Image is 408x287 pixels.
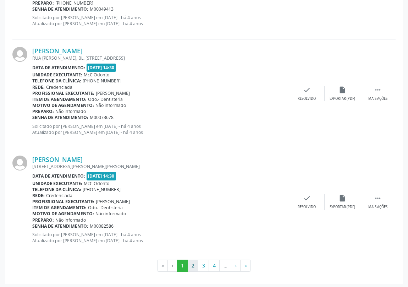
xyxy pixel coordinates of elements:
b: Rede: [32,193,45,199]
b: Unidade executante: [32,180,82,186]
div: Mais ações [368,96,387,101]
img: img [12,47,27,62]
span: [PHONE_NUMBER] [83,186,121,193]
i: check [303,86,311,94]
b: Data de atendimento: [32,65,85,71]
button: Go to page 4 [209,260,220,272]
a: [PERSON_NAME] [32,47,83,55]
b: Profissional executante: [32,199,94,205]
button: Go to last page [240,260,251,272]
a: [PERSON_NAME] [32,156,83,163]
span: M00082586 [90,223,114,229]
span: Odo.- Dentisteria [88,96,123,102]
div: Resolvido [298,205,316,210]
ul: Pagination [12,260,396,272]
img: img [12,156,27,170]
span: McC Odonto [84,180,109,186]
p: Solicitado por [PERSON_NAME] em [DATE] - há 4 anos Atualizado por [PERSON_NAME] em [DATE] - há 4 ... [32,123,289,135]
b: Unidade executante: [32,72,82,78]
span: [PERSON_NAME] [96,90,130,96]
div: Exportar (PDF) [330,205,355,210]
span: [DATE] 14:30 [87,172,116,180]
b: Senha de atendimento: [32,6,88,12]
b: Item de agendamento: [32,205,87,211]
button: Go to page 1 [177,260,188,272]
span: Não informado [55,108,86,114]
b: Motivo de agendamento: [32,211,94,217]
b: Profissional executante: [32,90,94,96]
span: [DATE] 14:30 [87,64,116,72]
span: M00049413 [90,6,114,12]
i: insert_drive_file [338,194,346,202]
b: Senha de atendimento: [32,114,88,120]
div: RUA [PERSON_NAME], BL. [STREET_ADDRESS] [32,55,289,61]
b: Motivo de agendamento: [32,102,94,108]
span: Não informado [95,102,126,108]
b: Item de agendamento: [32,96,87,102]
div: Exportar (PDF) [330,96,355,101]
span: McC Odonto [84,72,109,78]
button: Go to page 2 [187,260,198,272]
span: M00073678 [90,114,114,120]
span: Credenciada [46,193,72,199]
button: Go to next page [231,260,241,272]
p: Solicitado por [PERSON_NAME] em [DATE] - há 4 anos Atualizado por [PERSON_NAME] em [DATE] - há 4 ... [32,232,289,244]
i: check [303,194,311,202]
b: Telefone da clínica: [32,78,81,84]
span: Credenciada [46,84,72,90]
span: [PHONE_NUMBER] [83,78,121,84]
i: insert_drive_file [338,86,346,94]
b: Rede: [32,84,45,90]
i:  [374,86,382,94]
span: Odo.- Dentisteria [88,205,123,211]
b: Telefone da clínica: [32,186,81,193]
span: Não informado [95,211,126,217]
i:  [374,194,382,202]
span: [PERSON_NAME] [96,199,130,205]
b: Preparo: [32,108,54,114]
b: Preparo: [32,217,54,223]
button: Go to page 3 [198,260,209,272]
b: Senha de atendimento: [32,223,88,229]
span: Não informado [55,217,86,223]
p: Solicitado por [PERSON_NAME] em [DATE] - há 4 anos Atualizado por [PERSON_NAME] em [DATE] - há 4 ... [32,15,289,27]
b: Data de atendimento: [32,173,85,179]
div: Resolvido [298,96,316,101]
div: [STREET_ADDRESS][PERSON_NAME][PERSON_NAME] [32,163,289,169]
div: Mais ações [368,205,387,210]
